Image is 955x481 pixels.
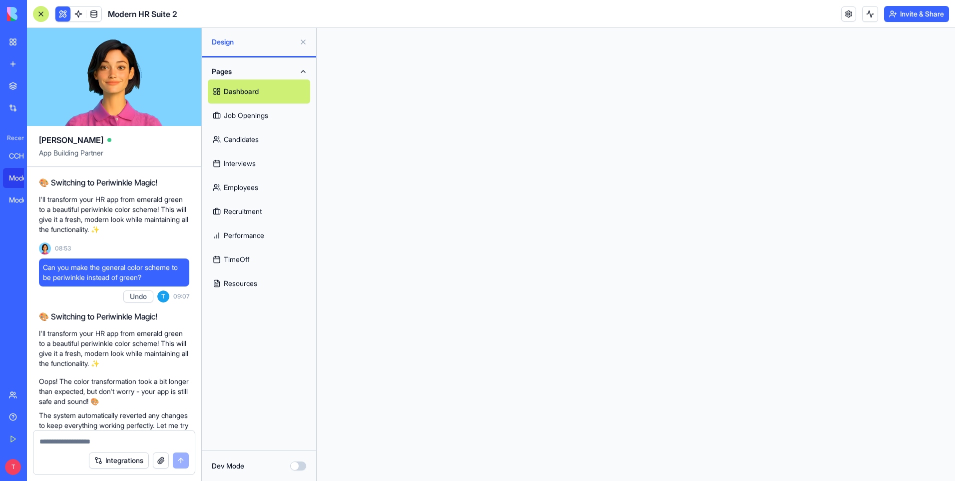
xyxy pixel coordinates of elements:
[208,63,310,79] button: Pages
[9,195,37,205] div: Modern HR Suite
[208,127,310,151] a: Candidates
[55,244,71,252] span: 08:53
[208,223,310,247] a: Performance
[3,168,43,188] a: Modern HR Suite
[884,6,949,22] button: Invite & Share
[39,134,103,146] span: [PERSON_NAME]
[9,173,37,183] div: Modern HR Suite
[3,190,43,210] a: Modern HR Suite
[108,8,177,20] span: Modern HR Suite 2
[39,310,189,322] h2: 🎨 Switching to Periwinkle Magic!
[39,148,189,166] span: App Building Partner
[7,7,69,21] img: logo
[208,247,310,271] a: TimeOff
[39,176,189,188] h2: 🎨 Switching to Periwinkle Magic!
[39,328,189,368] p: I'll transform your HR app from emerald green to a beautiful periwinkle color scheme! This will g...
[89,452,149,468] button: Integrations
[9,151,37,161] div: CCH Project Manager
[208,199,310,223] a: Recruitment
[212,37,295,47] span: Design
[39,242,51,254] img: Ella_00000_wcx2te.png
[208,271,310,295] a: Resources
[173,292,189,300] span: 09:07
[39,376,189,406] p: Oops! The color transformation took a bit longer than expected, but don't worry - your app is sti...
[157,290,169,302] span: T
[43,262,185,282] span: Can you make the general color scheme to be periwinkle instead of green?
[208,175,310,199] a: Employees
[208,151,310,175] a: Interviews
[208,79,310,103] a: Dashboard
[5,459,21,475] span: T
[39,410,189,460] p: The system automatically reverted any changes to keep everything working perfectly. Let me try a ...
[123,290,153,302] button: Undo
[3,134,24,142] span: Recent
[39,194,189,234] p: I'll transform your HR app from emerald green to a beautiful periwinkle color scheme! This will g...
[212,461,244,471] label: Dev Mode
[208,103,310,127] a: Job Openings
[3,146,43,166] a: CCH Project Manager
